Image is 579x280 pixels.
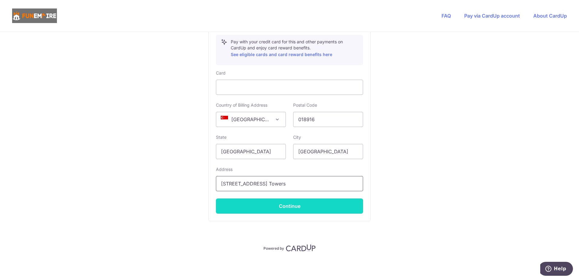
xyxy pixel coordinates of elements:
button: Continue [216,198,363,214]
span: Singapore [216,112,286,127]
a: See eligible cards and card reward benefits here [231,52,332,57]
a: Pay via CardUp account [464,13,520,19]
span: Singapore [216,112,286,127]
label: Address [216,166,233,172]
a: FAQ [442,13,451,19]
a: About CardUp [533,13,567,19]
label: City [293,134,301,140]
label: Card [216,70,226,76]
input: Example 123456 [293,112,363,127]
p: Powered by [263,245,284,251]
iframe: Secure card payment input frame [221,84,358,91]
p: Pay with your credit card for this and other payments on CardUp and enjoy card reward benefits. [231,39,358,58]
iframe: Opens a widget where you can find more information [540,262,573,277]
label: Country of Billing Address [216,102,267,108]
img: CardUp [286,244,316,252]
label: State [216,134,227,140]
label: Postal Code [293,102,317,108]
